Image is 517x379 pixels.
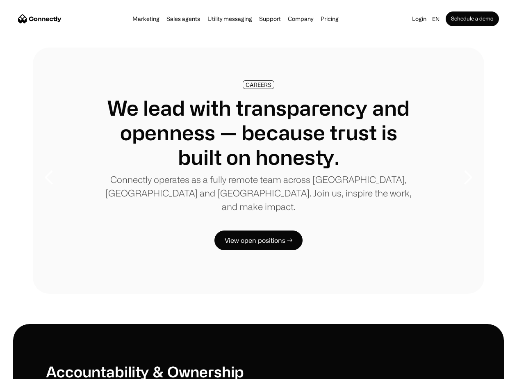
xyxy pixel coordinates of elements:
[410,13,429,25] a: Login
[432,13,440,25] div: en
[257,16,283,22] a: Support
[246,82,271,88] div: CAREERS
[130,16,162,22] a: Marketing
[214,231,303,250] a: View open positions →
[164,16,203,22] a: Sales agents
[98,96,419,169] h1: We lead with transparency and openness — because trust is built on honesty.
[205,16,255,22] a: Utility messaging
[98,173,419,213] p: Connectly operates as a fully remote team across [GEOGRAPHIC_DATA], [GEOGRAPHIC_DATA] and [GEOGRA...
[288,13,313,25] div: Company
[446,11,499,26] a: Schedule a demo
[318,16,341,22] a: Pricing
